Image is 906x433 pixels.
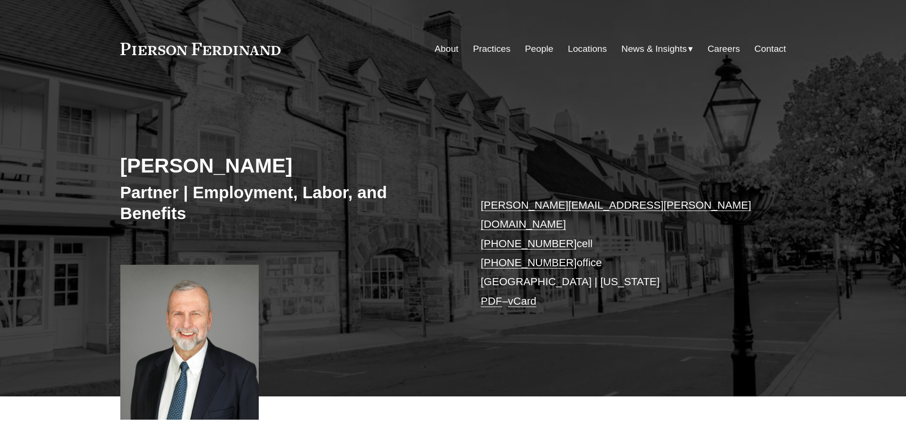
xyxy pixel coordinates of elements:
p: cell office [GEOGRAPHIC_DATA] | [US_STATE] – [481,196,758,311]
span: News & Insights [622,41,687,58]
a: About [435,40,458,58]
a: [PHONE_NUMBER] [481,238,577,250]
a: Contact [754,40,786,58]
a: Locations [568,40,607,58]
a: PDF [481,295,502,307]
a: [PERSON_NAME][EMAIL_ADDRESS][PERSON_NAME][DOMAIN_NAME] [481,199,751,230]
a: [PHONE_NUMBER] [481,257,577,269]
a: Practices [473,40,510,58]
a: vCard [508,295,536,307]
a: folder dropdown [622,40,693,58]
a: People [525,40,554,58]
h3: Partner | Employment, Labor, and Benefits [120,182,453,223]
a: Careers [708,40,740,58]
h2: [PERSON_NAME] [120,153,453,178]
